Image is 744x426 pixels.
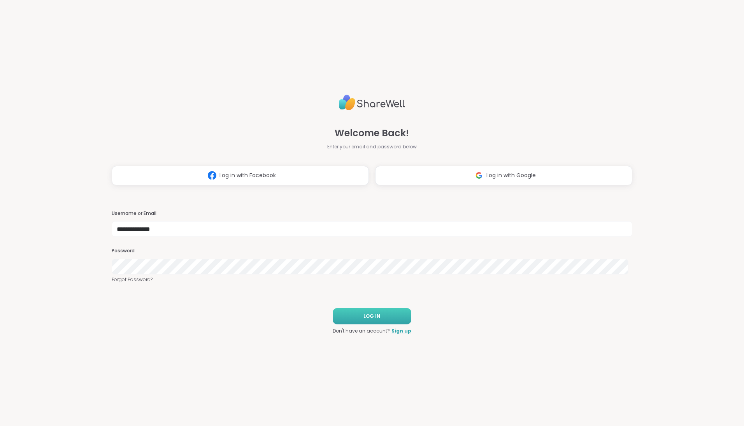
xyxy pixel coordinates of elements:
h3: Username or Email [112,210,632,217]
button: Log in with Google [375,166,632,185]
span: LOG IN [363,313,380,320]
a: Sign up [391,327,411,334]
span: Log in with Google [486,171,536,180]
span: Welcome Back! [335,126,409,140]
h3: Password [112,248,632,254]
span: Enter your email and password below [327,143,417,150]
span: Log in with Facebook [219,171,276,180]
img: ShareWell Logo [339,92,405,114]
img: ShareWell Logomark [472,168,486,183]
button: LOG IN [333,308,411,324]
button: Log in with Facebook [112,166,369,185]
a: Forgot Password? [112,276,632,283]
img: ShareWell Logomark [205,168,219,183]
span: Don't have an account? [333,327,390,334]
